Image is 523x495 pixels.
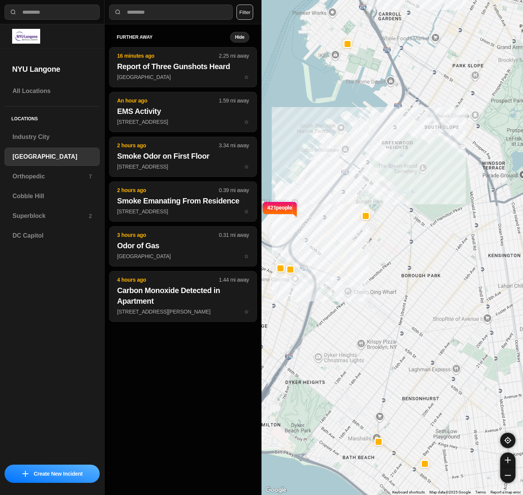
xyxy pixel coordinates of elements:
[117,240,249,251] h2: Odor of Gas
[5,207,100,225] a: Superblock2
[117,142,219,149] p: 2 hours ago
[263,485,288,495] a: Open this area in Google Maps (opens a new window)
[13,152,92,161] h3: [GEOGRAPHIC_DATA]
[230,32,249,43] button: Hide
[117,276,219,284] p: 4 hours ago
[117,231,219,239] p: 3 hours ago
[109,253,257,259] a: 3 hours ago0.31 mi awayOdor of Gas[GEOGRAPHIC_DATA]star
[490,490,521,494] a: Report a map error
[500,468,515,483] button: zoom-out
[109,226,257,266] button: 3 hours ago0.31 mi awayOdor of Gas[GEOGRAPHIC_DATA]star
[267,204,292,221] p: 421 people
[505,457,511,463] img: zoom-in
[505,472,511,478] img: zoom-out
[236,5,253,20] button: Filter
[13,211,89,221] h3: Superblock
[109,118,257,125] a: An hour ago1.59 mi awayEMS Activity[STREET_ADDRESS]star
[117,52,219,60] p: 16 minutes ago
[117,118,249,126] p: [STREET_ADDRESS]
[219,142,249,149] p: 3.34 mi away
[12,29,40,44] img: logo
[109,271,257,322] button: 4 hours ago1.44 mi awayCarbon Monoxide Detected in Apartment[STREET_ADDRESS][PERSON_NAME]star
[5,107,100,128] h5: Locations
[117,97,219,104] p: An hour ago
[244,74,249,80] span: star
[109,308,257,315] a: 4 hours ago1.44 mi awayCarbon Monoxide Detected in Apartment[STREET_ADDRESS][PERSON_NAME]star
[117,285,249,306] h2: Carbon Monoxide Detected in Apartment
[89,173,92,180] p: 7
[109,137,257,177] button: 2 hours ago3.34 mi awaySmoke Odor on First Floor[STREET_ADDRESS]star
[13,192,92,201] h3: Cobble Hill
[22,471,28,477] img: icon
[117,106,249,117] h2: EMS Activity
[263,485,288,495] img: Google
[109,163,257,170] a: 2 hours ago3.34 mi awaySmoke Odor on First Floor[STREET_ADDRESS]star
[261,201,267,218] img: notch
[429,490,471,494] span: Map data ©2025 Google
[219,231,249,239] p: 0.31 mi away
[392,490,425,495] button: Keyboard shortcuts
[13,132,92,142] h3: Industry City
[34,470,83,478] p: Create New Incident
[117,151,249,161] h2: Smoke Odor on First Floor
[219,276,249,284] p: 1.44 mi away
[504,437,511,444] img: recenter
[475,490,486,494] a: Terms (opens in new tab)
[114,8,122,16] img: search
[117,195,249,206] h2: Smoke Emanating From Residence
[89,212,92,220] p: 2
[5,148,100,166] a: [GEOGRAPHIC_DATA]
[219,97,249,104] p: 1.59 mi away
[12,64,92,74] h2: NYU Langone
[117,61,249,72] h2: Report of Three Gunshots Heard
[9,8,17,16] img: search
[5,465,100,483] button: iconCreate New Incident
[500,433,515,448] button: recenter
[117,73,249,81] p: [GEOGRAPHIC_DATA]
[117,208,249,215] p: [STREET_ADDRESS]
[244,309,249,315] span: star
[244,253,249,259] span: star
[117,163,249,170] p: [STREET_ADDRESS]
[117,186,219,194] p: 2 hours ago
[5,227,100,245] a: DC Capitol
[109,208,257,214] a: 2 hours ago0.39 mi awaySmoke Emanating From Residence[STREET_ADDRESS]star
[5,82,100,100] a: All Locations
[117,34,230,40] h5: further away
[292,201,298,218] img: notch
[235,34,244,40] small: Hide
[500,452,515,468] button: zoom-in
[219,186,249,194] p: 0.39 mi away
[13,231,92,240] h3: DC Capitol
[109,181,257,222] button: 2 hours ago0.39 mi awaySmoke Emanating From Residence[STREET_ADDRESS]star
[13,87,92,96] h3: All Locations
[13,172,89,181] h3: Orthopedic
[109,47,257,87] button: 16 minutes ago2.25 mi awayReport of Three Gunshots Heard[GEOGRAPHIC_DATA]star
[5,167,100,186] a: Orthopedic7
[5,128,100,146] a: Industry City
[117,308,249,315] p: [STREET_ADDRESS][PERSON_NAME]
[117,252,249,260] p: [GEOGRAPHIC_DATA]
[244,208,249,214] span: star
[219,52,249,60] p: 2.25 mi away
[244,119,249,125] span: star
[244,164,249,170] span: star
[5,187,100,205] a: Cobble Hill
[109,92,257,132] button: An hour ago1.59 mi awayEMS Activity[STREET_ADDRESS]star
[109,74,257,80] a: 16 minutes ago2.25 mi awayReport of Three Gunshots Heard[GEOGRAPHIC_DATA]star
